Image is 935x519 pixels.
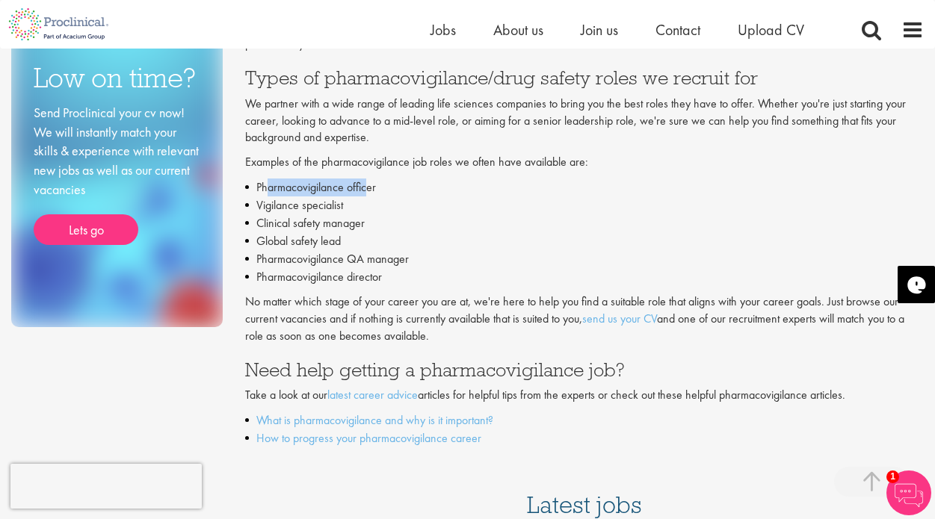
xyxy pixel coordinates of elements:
a: Join us [581,20,618,40]
h3: Need help getting a pharmacovigilance job? [245,360,924,379]
a: About us [493,20,543,40]
a: Contact [655,20,700,40]
p: We partner with a wide range of leading life sciences companies to bring you the best roles they ... [245,96,924,147]
a: Upload CV [738,20,804,40]
li: Vigilance specialist [245,196,924,214]
a: Lets go [34,214,138,246]
a: How to progress your pharmacovigilance career [256,430,481,446]
a: What is pharmacovigilance and why is it important? [256,412,493,428]
img: Chatbot [886,470,931,515]
p: Examples of the pharmacovigilance job roles we often have available are: [245,154,924,171]
li: Pharmacovigilance QA manager [245,250,924,268]
a: send us your CV [582,311,657,326]
h3: Low on time? [34,63,200,93]
li: Clinical safety manager [245,214,924,232]
p: Take a look at our articles for helpful tips from the experts or check out these helpful pharmaco... [245,387,924,404]
li: Global safety lead [245,232,924,250]
span: 1 [886,470,899,483]
iframe: reCAPTCHA [10,464,202,509]
h3: Types of pharmacovigilance/drug safety roles we recruit for [245,68,924,87]
a: latest career advice [327,387,418,403]
a: Jobs [431,20,456,40]
p: No matter which stage of your career you are at, we're here to help you find a suitable role that... [245,293,924,345]
li: Pharmacovigilance director [245,268,924,286]
li: Pharmacovigilance officer [245,178,924,196]
div: Send Proclinical your cv now! We will instantly match your skills & experience with relevant new ... [34,103,200,245]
